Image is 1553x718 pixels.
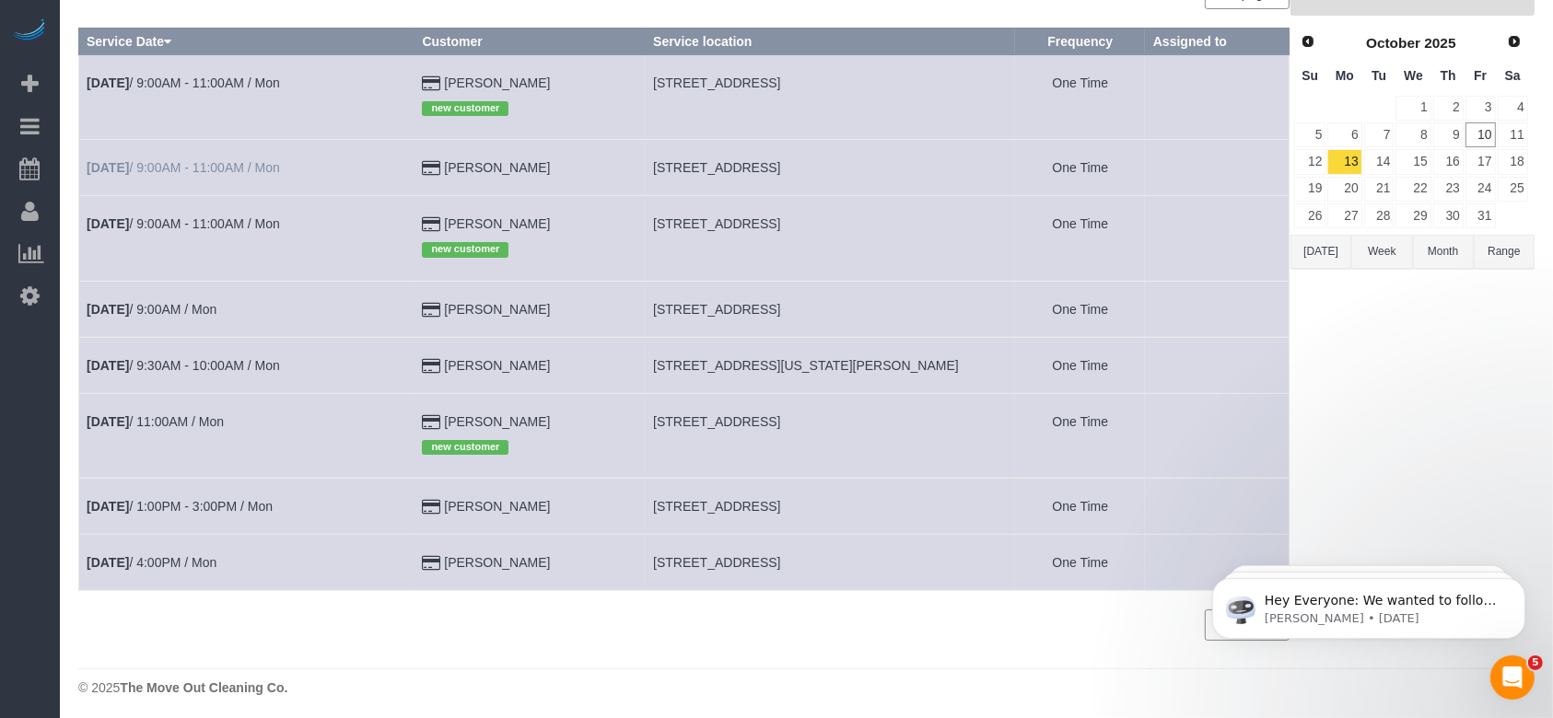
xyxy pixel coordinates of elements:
[79,196,415,281] td: Schedule date
[79,140,415,196] td: Schedule date
[1290,235,1351,269] button: [DATE]
[1465,122,1496,147] a: 10
[415,393,646,478] td: Customer
[1433,96,1464,121] a: 2
[87,358,280,373] a: [DATE]/ 9:30AM - 10:00AM / Mon
[646,28,1016,54] th: Service location
[87,216,129,231] b: [DATE]
[646,140,1016,196] td: Service location
[87,358,129,373] b: [DATE]
[1498,122,1528,147] a: 11
[1327,177,1361,202] a: 20
[1505,68,1521,83] span: Saturday
[1145,54,1289,139] td: Assigned to
[80,71,318,87] p: Message from Ellie, sent 2d ago
[1294,177,1325,202] a: 19
[11,18,48,44] img: Automaid Logo
[79,28,415,54] th: Service Date
[646,478,1016,534] td: Service location
[653,302,780,317] span: [STREET_ADDRESS]
[1490,655,1535,700] iframe: Intercom live chat
[444,302,550,317] a: [PERSON_NAME]
[1404,68,1423,83] span: Wednesday
[1015,140,1145,196] td: Frequency
[1145,196,1289,281] td: Assigned to
[646,337,1016,393] td: Service location
[1474,235,1535,269] button: Range
[1465,177,1496,202] a: 24
[1364,177,1395,202] a: 21
[444,414,550,429] a: [PERSON_NAME]
[1327,149,1361,174] a: 13
[1294,203,1325,228] a: 26
[422,77,440,90] i: Credit Card Payment
[1372,68,1386,83] span: Tuesday
[422,557,440,570] i: Credit Card Payment
[422,162,440,175] i: Credit Card Payment
[1145,281,1289,337] td: Assigned to
[1433,203,1464,228] a: 30
[444,75,550,90] a: [PERSON_NAME]
[1498,149,1528,174] a: 18
[78,678,1535,697] div: © 2025
[80,53,315,251] span: Hey Everyone: We wanted to follow up and let you know we have been closely monitoring the account...
[1294,122,1325,147] a: 5
[422,304,440,317] i: Credit Card Payment
[1327,203,1361,228] a: 27
[87,555,216,570] a: [DATE]/ 4:00PM / Mon
[1015,478,1145,534] td: Frequency
[1351,235,1412,269] button: Week
[1015,28,1145,54] th: Frequency
[415,54,646,139] td: Customer
[1015,534,1145,590] td: Frequency
[1441,68,1456,83] span: Thursday
[444,499,550,514] a: [PERSON_NAME]
[1302,68,1318,83] span: Sunday
[1145,337,1289,393] td: Assigned to
[1395,96,1430,121] a: 1
[646,534,1016,590] td: Service location
[422,360,440,373] i: Credit Card Payment
[1364,149,1395,174] a: 14
[422,101,508,116] span: new customer
[1433,149,1464,174] a: 16
[653,358,959,373] span: [STREET_ADDRESS][US_STATE][PERSON_NAME]
[653,160,780,175] span: [STREET_ADDRESS]
[1015,281,1145,337] td: Frequency
[1501,29,1527,55] a: Next
[87,302,129,317] b: [DATE]
[1395,177,1430,202] a: 22
[1295,29,1321,55] a: Prev
[1433,177,1464,202] a: 23
[415,281,646,337] td: Customer
[79,534,415,590] td: Schedule date
[87,75,280,90] a: [DATE]/ 9:00AM - 11:00AM / Mon
[1145,393,1289,478] td: Assigned to
[1364,203,1395,228] a: 28
[79,54,415,139] td: Schedule date
[87,160,129,175] b: [DATE]
[422,440,508,455] span: new customer
[1528,655,1543,670] span: 5
[1015,54,1145,139] td: Frequency
[1336,68,1354,83] span: Monday
[444,555,550,570] a: [PERSON_NAME]
[1366,35,1420,51] span: October
[1015,337,1145,393] td: Frequency
[1507,34,1522,49] span: Next
[444,216,550,231] a: [PERSON_NAME]
[79,337,415,393] td: Schedule date
[415,28,646,54] th: Customer
[653,216,780,231] span: [STREET_ADDRESS]
[444,160,550,175] a: [PERSON_NAME]
[1474,68,1487,83] span: Friday
[1465,149,1496,174] a: 17
[87,216,280,231] a: [DATE]/ 9:00AM - 11:00AM / Mon
[422,242,508,257] span: new customer
[653,414,780,429] span: [STREET_ADDRESS]
[1145,478,1289,534] td: Assigned to
[120,680,287,695] strong: The Move Out Cleaning Co.
[415,337,646,393] td: Customer
[444,358,550,373] a: [PERSON_NAME]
